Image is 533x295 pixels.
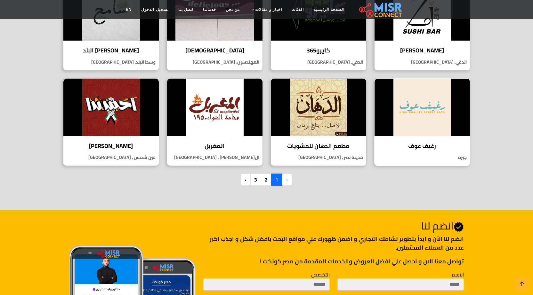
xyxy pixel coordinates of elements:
a: خدماتنا [198,4,221,16]
label: الاسم [452,271,464,278]
a: اخبار و مقالات [245,4,287,16]
h4: رغيف عوف [379,143,465,150]
h4: مطعم الدهان للمشويات [276,143,361,150]
a: اتصل بنا [174,4,198,16]
span: 1 [271,174,282,186]
p: عين شمس , [GEOGRAPHIC_DATA] [63,154,159,161]
p: مدينة نصر , [GEOGRAPHIC_DATA] [271,154,366,161]
p: تواصل معنا الان و احصل علي افضل العروض والخدمات المقدمة من مصر كونكت ! [203,257,464,266]
span: اخبار و مقالات [255,7,282,12]
svg: Verified account [454,222,464,232]
h4: [PERSON_NAME] [379,47,465,54]
h4: المغربل [172,143,258,150]
h2: انضم لنا [203,220,464,232]
a: 3 [250,174,261,186]
label: التخصص [311,271,330,278]
a: تسجيل الدخول [136,4,173,16]
li: pagination.previous [282,174,292,186]
img: رغيف عوف [375,79,470,136]
p: وسط البلد, [GEOGRAPHIC_DATA] [63,59,159,66]
a: الصفحة الرئيسية [309,4,349,16]
p: ال[PERSON_NAME] , [GEOGRAPHIC_DATA] [167,154,262,161]
a: حاتي أحمد ندى [PERSON_NAME] عين شمس , [GEOGRAPHIC_DATA] [59,78,163,166]
img: main.misr_connect [359,2,402,18]
a: المغربل المغربل ال[PERSON_NAME] , [GEOGRAPHIC_DATA] [163,78,267,166]
p: انضم لنا اﻵن و ابدأ بتطوير نشاطك التجاري و اضمن ظهورك علي مواقع البحث بافضل شكل و اجذب اكبر عدد م... [203,235,464,252]
a: من نحن [221,4,245,16]
a: الفئات [287,4,309,16]
p: جيزة [375,154,470,161]
h4: كايرو365 [276,47,361,54]
a: مطعم الدهان للمشويات مطعم الدهان للمشويات مدينة نصر , [GEOGRAPHIC_DATA] [267,78,370,166]
a: 2 [261,174,272,186]
img: المغربل [167,79,262,136]
h4: [PERSON_NAME] البلد [68,47,154,54]
a: pagination.next [241,174,251,186]
p: الدقي, [GEOGRAPHIC_DATA] [375,59,470,66]
img: حاتي أحمد ندى [63,79,159,136]
p: الدقي, [GEOGRAPHIC_DATA] [271,59,366,66]
img: مطعم الدهان للمشويات [271,79,366,136]
a: رغيف عوف رغيف عوف جيزة [370,78,474,166]
p: المهندسين, [GEOGRAPHIC_DATA] [167,59,262,66]
h4: [PERSON_NAME] [68,143,154,150]
a: EN [121,4,137,16]
h4: [DEMOGRAPHIC_DATA] [172,47,258,54]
